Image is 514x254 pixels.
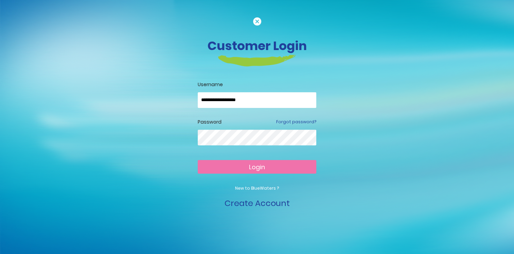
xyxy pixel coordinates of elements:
[69,38,446,53] h3: Customer Login
[253,17,261,26] img: cancel
[198,185,316,191] p: New to BlueWaters ?
[276,119,316,125] a: Forgot password?
[225,197,290,209] a: Create Account
[198,81,316,88] label: Username
[198,118,221,126] label: Password
[218,55,296,66] img: login-heading-border.png
[198,160,316,174] button: Login
[249,163,265,171] span: Login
